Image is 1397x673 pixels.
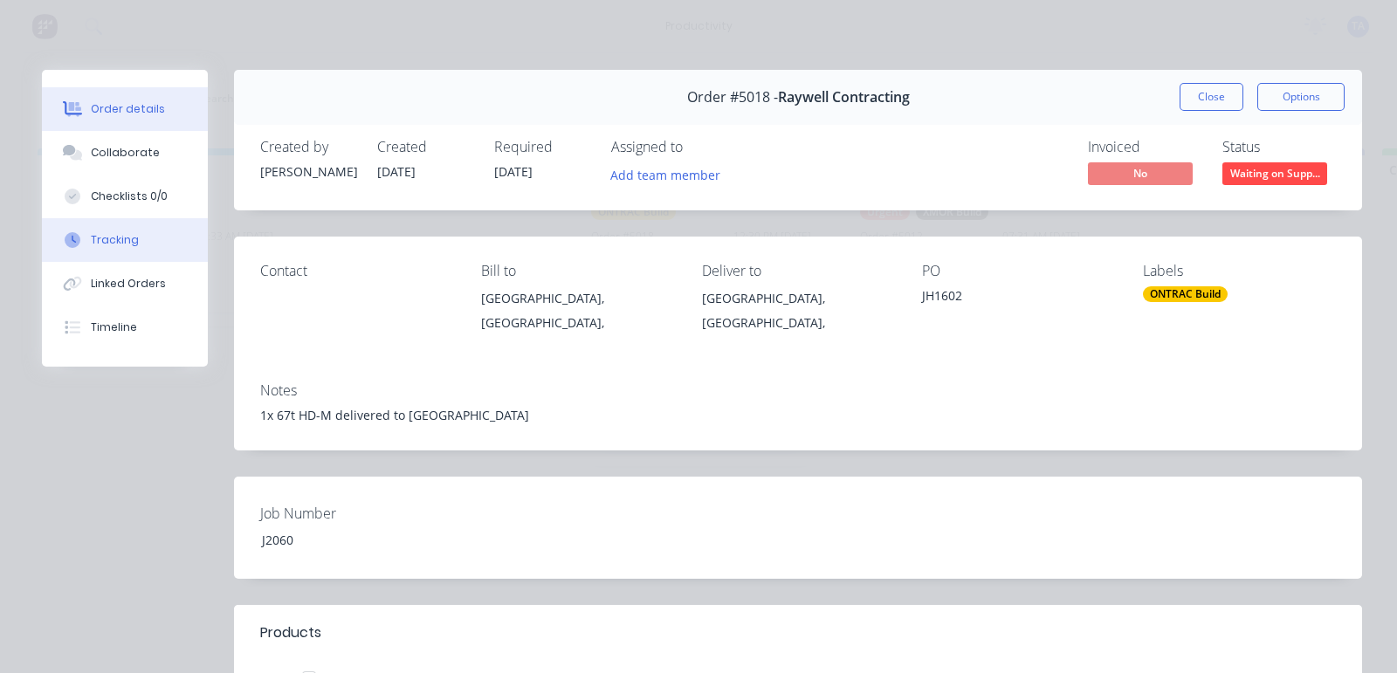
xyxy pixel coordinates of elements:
[702,286,895,335] div: [GEOGRAPHIC_DATA], [GEOGRAPHIC_DATA],
[922,286,1115,311] div: JH1602
[494,163,533,180] span: [DATE]
[260,263,453,279] div: Contact
[1180,83,1243,111] button: Close
[611,162,730,186] button: Add team member
[91,101,165,117] div: Order details
[377,139,473,155] div: Created
[922,263,1115,279] div: PO
[42,175,208,218] button: Checklists 0/0
[42,218,208,262] button: Tracking
[260,406,1336,424] div: 1x 67t HD-M delivered to [GEOGRAPHIC_DATA]
[260,139,356,155] div: Created by
[42,87,208,131] button: Order details
[778,89,910,106] span: Raywell Contracting
[42,131,208,175] button: Collaborate
[1222,162,1327,189] button: Waiting on Supp...
[702,263,895,279] div: Deliver to
[494,139,590,155] div: Required
[91,232,139,248] div: Tracking
[1143,263,1336,279] div: Labels
[702,286,895,342] div: [GEOGRAPHIC_DATA], [GEOGRAPHIC_DATA],
[260,622,321,643] div: Products
[1143,286,1228,302] div: ONTRAC Build
[1222,139,1336,155] div: Status
[260,503,478,524] label: Job Number
[377,163,416,180] span: [DATE]
[602,162,730,186] button: Add team member
[1088,162,1193,184] span: No
[1088,139,1201,155] div: Invoiced
[91,276,166,292] div: Linked Orders
[1222,162,1327,184] span: Waiting on Supp...
[91,145,160,161] div: Collaborate
[481,263,674,279] div: Bill to
[611,139,786,155] div: Assigned to
[1257,83,1345,111] button: Options
[687,89,778,106] span: Order #5018 -
[481,286,674,335] div: [GEOGRAPHIC_DATA], [GEOGRAPHIC_DATA],
[42,262,208,306] button: Linked Orders
[248,527,466,553] div: J2060
[260,162,356,181] div: [PERSON_NAME]
[481,286,674,342] div: [GEOGRAPHIC_DATA], [GEOGRAPHIC_DATA],
[42,306,208,349] button: Timeline
[91,189,168,204] div: Checklists 0/0
[91,319,137,335] div: Timeline
[260,382,1336,399] div: Notes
